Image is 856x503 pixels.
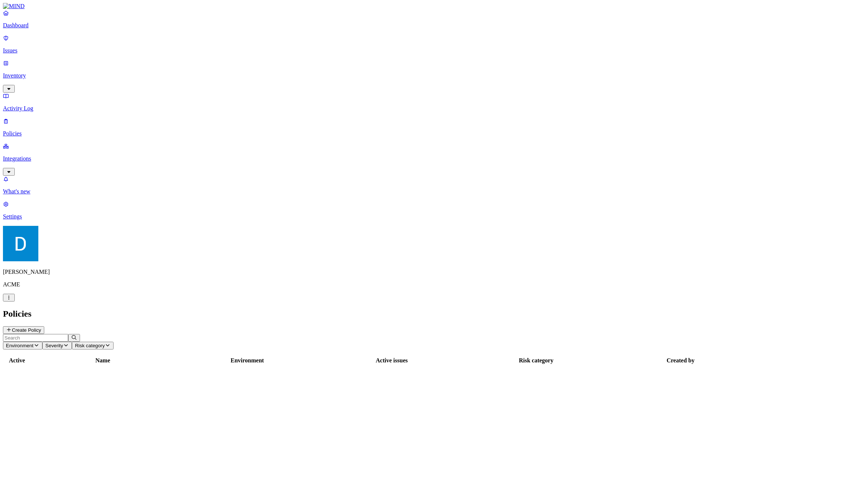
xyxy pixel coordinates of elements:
[3,3,25,10] img: MIND
[464,357,608,364] div: Risk category
[3,226,38,261] img: Daniel Golshani
[31,357,174,364] div: Name
[3,334,68,342] input: Search
[3,93,853,112] a: Activity Log
[3,22,853,29] p: Dashboard
[3,201,853,220] a: Settings
[3,326,44,334] button: Create Policy
[3,309,853,319] h2: Policies
[3,72,853,79] p: Inventory
[3,143,853,175] a: Integrations
[3,155,853,162] p: Integrations
[3,3,853,10] a: MIND
[609,357,752,364] div: Created by
[3,47,853,54] p: Issues
[3,188,853,195] p: What's new
[320,357,463,364] div: Active issues
[3,269,853,275] p: [PERSON_NAME]
[3,60,853,92] a: Inventory
[3,35,853,54] a: Issues
[175,357,319,364] div: Environment
[3,281,853,288] p: ACME
[45,343,63,348] span: Severity
[3,118,853,137] a: Policies
[3,130,853,137] p: Policies
[6,343,34,348] span: Environment
[3,213,853,220] p: Settings
[3,10,853,29] a: Dashboard
[3,105,853,112] p: Activity Log
[3,176,853,195] a: What's new
[4,357,30,364] div: Active
[75,343,105,348] span: Risk category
